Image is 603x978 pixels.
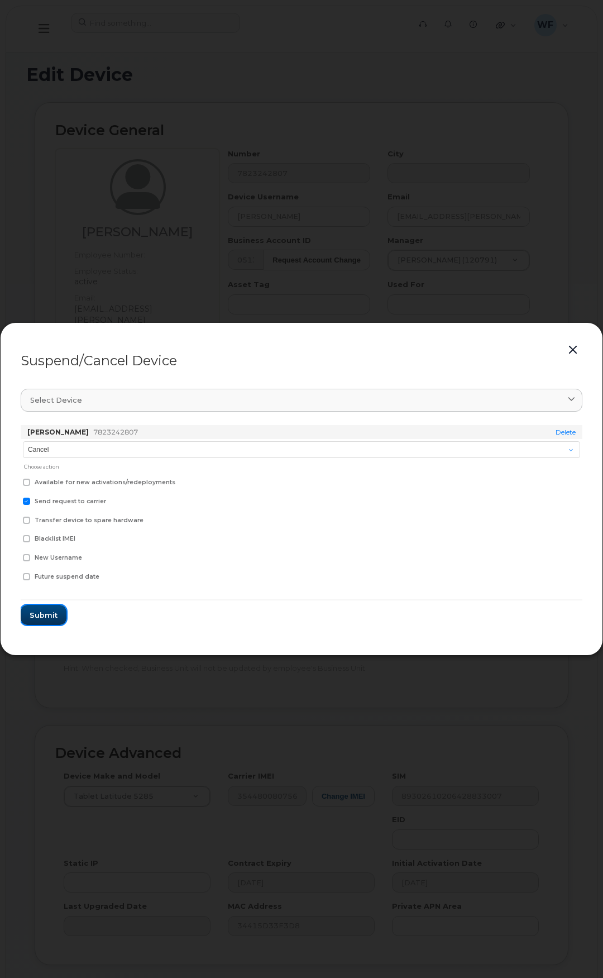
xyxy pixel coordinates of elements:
span: Submit [30,610,58,621]
span: 7823242807 [93,428,138,436]
span: Future suspend date [35,573,99,580]
span: Select device [30,395,82,405]
span: Send request to carrier [35,498,106,505]
span: New Username [35,554,82,561]
span: Blacklist IMEI [35,535,75,542]
strong: [PERSON_NAME] [27,428,89,436]
span: Transfer device to spare hardware [35,517,143,524]
a: Delete [556,428,576,436]
div: Choose action [24,459,580,471]
div: Suspend/Cancel Device [21,354,582,368]
button: Submit [21,605,66,625]
a: Select device [21,389,582,412]
span: Available for new activations/redeployments [35,479,175,486]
